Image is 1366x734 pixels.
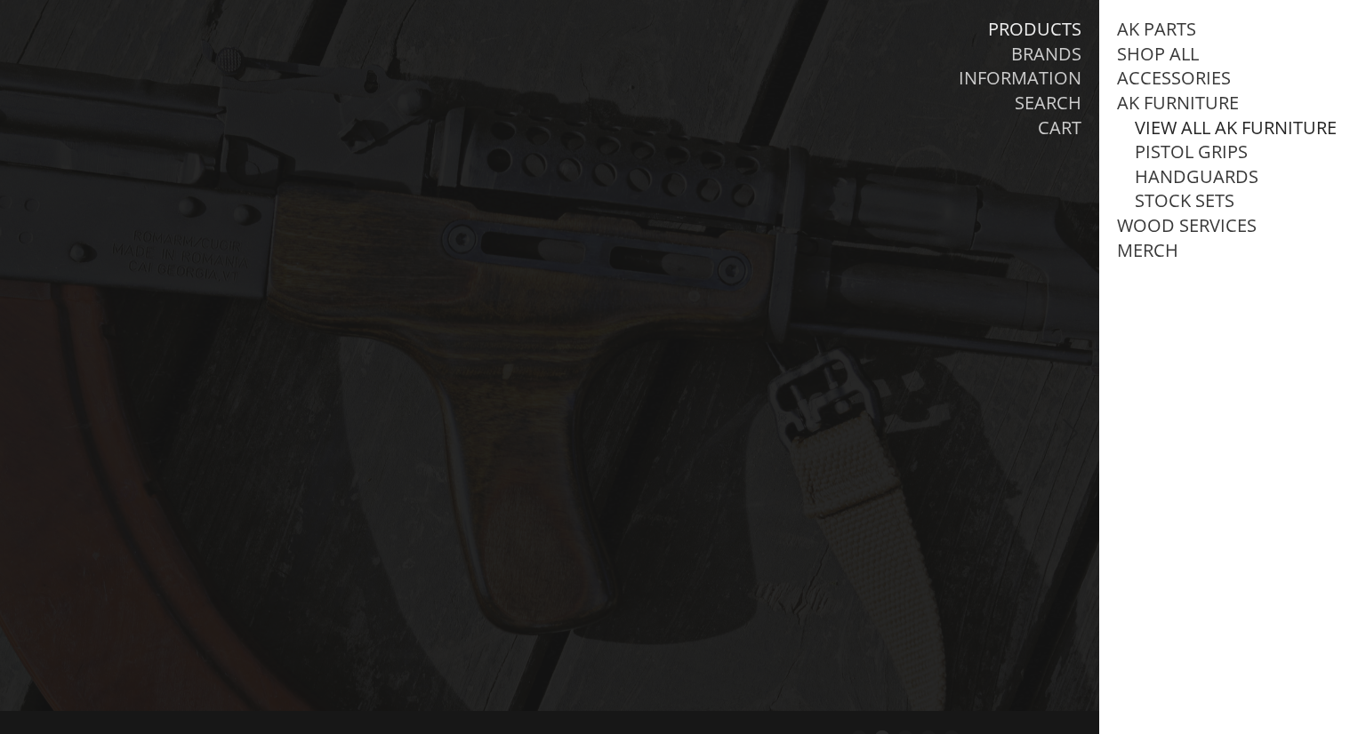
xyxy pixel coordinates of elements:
[1117,92,1239,115] a: AK Furniture
[1117,214,1257,237] a: Wood Services
[959,67,1081,90] a: Information
[1135,140,1248,164] a: Pistol Grips
[1038,116,1081,140] a: Cart
[1117,43,1199,66] a: Shop All
[1011,43,1081,66] a: Brands
[988,18,1081,41] a: Products
[1117,18,1196,41] a: AK Parts
[1135,189,1234,212] a: Stock Sets
[1117,239,1178,262] a: Merch
[1015,92,1081,115] a: Search
[1135,116,1337,140] a: View all AK Furniture
[1117,67,1231,90] a: Accessories
[1135,165,1258,188] a: Handguards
